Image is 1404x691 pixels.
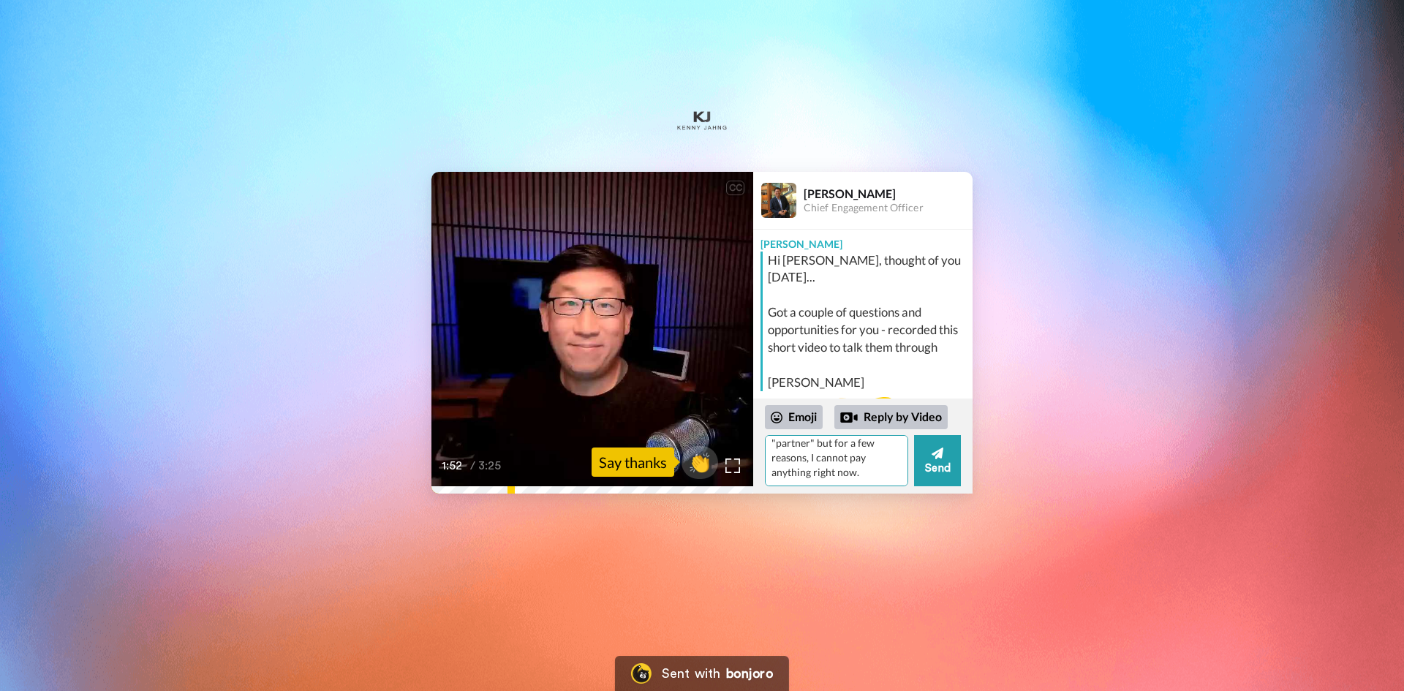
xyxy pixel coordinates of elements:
div: Reply by Video [840,409,858,426]
button: 👏 [682,446,718,479]
div: Reply by Video [834,405,948,430]
span: 1:52 [442,457,467,475]
span: 👏 [682,450,718,474]
button: Send [914,435,961,486]
textarea: Ya, [PERSON_NAME] was awesome again. I would be totelly up for catching up soon and givng you mor... [765,435,908,486]
div: CC [726,181,744,195]
div: Hi [PERSON_NAME], thought of you [DATE]... Got a couple of questions and opportunities for you - ... [768,252,969,392]
img: message.svg [831,397,895,426]
div: Chief Engagement Officer [804,202,972,214]
span: 3:25 [478,457,504,475]
div: [PERSON_NAME] [804,186,972,200]
div: Send [PERSON_NAME] a reply. [753,397,973,450]
div: [PERSON_NAME] [753,230,973,252]
img: Full screen [725,458,740,473]
span: / [470,457,475,475]
img: Profile Image [761,183,796,218]
div: Emoji [765,405,823,428]
div: Say thanks [592,448,674,477]
img: Kenny Jahng logo [673,91,731,150]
